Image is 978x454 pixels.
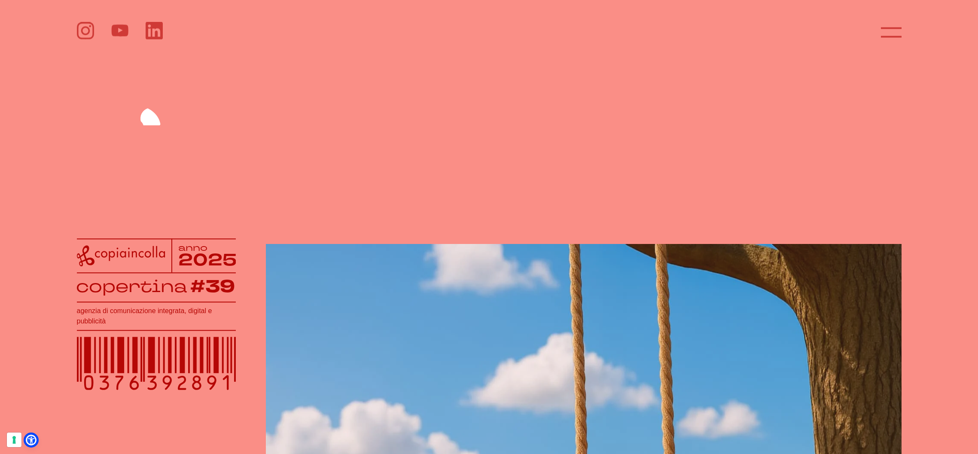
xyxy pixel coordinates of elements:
[77,306,236,326] h1: agenzia di comunicazione integrata, digital e pubblicità
[178,241,207,253] tspan: anno
[26,435,37,445] a: Open Accessibility Menu
[178,249,236,271] tspan: 2025
[7,433,21,447] button: Le tue preferenze relative al consenso per le tecnologie di tracciamento
[76,275,187,297] tspan: copertina
[190,275,235,299] tspan: #39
